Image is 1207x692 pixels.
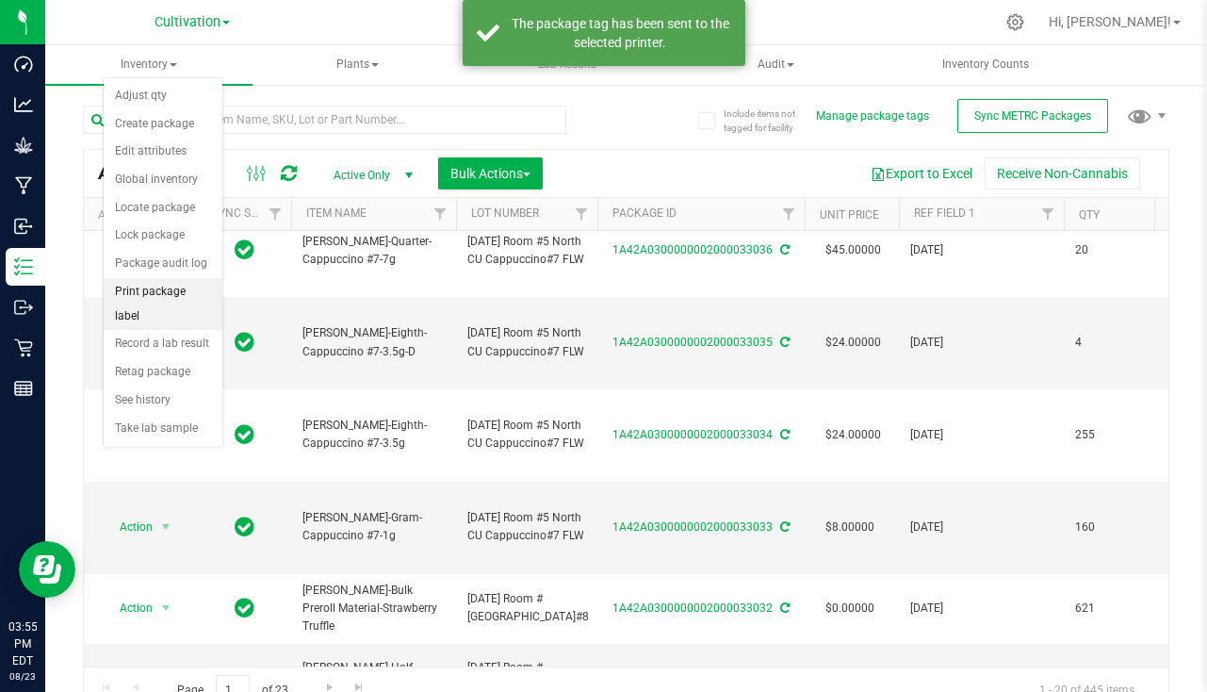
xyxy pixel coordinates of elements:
[1033,198,1064,230] a: Filter
[104,166,222,194] li: Global inventory
[14,55,33,74] inline-svg: Dashboard
[254,45,462,85] a: Plants
[910,426,1052,444] span: [DATE]
[777,601,790,615] span: Sync from Compliance System
[14,298,33,317] inline-svg: Outbound
[957,99,1108,133] button: Sync METRC Packages
[103,665,154,691] span: Action
[467,590,589,626] span: [DATE] Room #[GEOGRAPHIC_DATA]#8
[306,206,367,220] a: Item Name
[14,379,33,398] inline-svg: Reports
[83,106,566,134] input: Search Package ID, Item Name, SKU, Lot or Part Number...
[302,417,445,453] span: [PERSON_NAME]-Eighth-Cappuccino #7-3.5g
[910,334,1052,352] span: [DATE]
[104,250,222,278] li: Package audit log
[1003,13,1027,31] div: Manage settings
[103,514,154,540] span: Action
[1075,519,1147,536] span: 160
[673,45,880,85] a: Audit
[1079,208,1100,222] a: Qty
[438,157,543,189] button: Bulk Actions
[724,107,818,135] span: Include items not tagged for facility
[774,198,805,230] a: Filter
[8,669,37,684] p: 08/23
[155,14,220,30] span: Cultivation
[1075,600,1147,618] span: 621
[816,514,884,541] span: $8.00000
[235,421,254,448] span: In Sync
[510,14,731,52] div: The package tag has been sent to the selected printer.
[1075,426,1147,444] span: 255
[302,324,445,360] span: [PERSON_NAME]-Eighth-Cappuccino #7-3.5g-D
[816,595,884,622] span: $0.00000
[425,198,456,230] a: Filter
[777,243,790,256] span: Sync from Compliance System
[14,176,33,195] inline-svg: Manufacturing
[471,206,539,220] a: Lot Number
[816,108,929,124] button: Manage package tags
[14,338,33,357] inline-svg: Retail
[882,45,1089,85] a: Inventory Counts
[98,163,231,184] span: All Packages
[103,595,154,621] span: Action
[858,157,985,189] button: Export to Excel
[566,198,597,230] a: Filter
[104,387,222,415] li: See history
[816,664,890,691] span: $75.00000
[104,110,222,139] li: Create package
[910,519,1052,536] span: [DATE]
[98,208,189,222] div: Actions
[450,166,530,181] span: Bulk Actions
[235,595,254,621] span: In Sync
[467,417,586,453] span: [DATE] Room #5 North CU Cappuccino#7 FLW
[235,664,254,690] span: In Sync
[255,46,461,84] span: Plants
[1075,241,1147,259] span: 20
[155,665,178,691] span: select
[917,57,1054,73] span: Inventory Counts
[820,208,879,222] a: Unit Price
[777,336,790,349] span: Sync from Compliance System
[235,514,254,540] span: In Sync
[467,509,586,545] span: [DATE] Room #5 North CU Cappuccino#7 FLW
[302,233,445,269] span: [PERSON_NAME]-Quarter-Cappuccino #7-7g
[612,428,773,441] a: 1A42A0300000002000033034
[910,241,1052,259] span: [DATE]
[14,95,33,114] inline-svg: Analytics
[14,257,33,276] inline-svg: Inventory
[260,198,291,230] a: Filter
[14,136,33,155] inline-svg: Grow
[674,46,879,84] span: Audit
[8,618,37,669] p: 03:55 PM EDT
[235,237,254,263] span: In Sync
[212,206,285,220] a: Sync Status
[14,217,33,236] inline-svg: Inbound
[816,237,890,264] span: $45.00000
[302,509,445,545] span: [PERSON_NAME]-Gram-Cappuccino #7-1g
[104,82,222,110] li: Adjust qty
[104,330,222,358] li: Record a lab result
[985,157,1140,189] button: Receive Non-Cannabis
[104,278,222,330] li: Print package label
[612,206,677,220] a: Package ID
[104,138,222,166] li: Edit attributes
[612,520,773,534] a: 1A42A0300000002000033033
[467,324,586,360] span: [DATE] Room #5 North CU Cappuccino#7 FLW
[302,582,445,636] span: [PERSON_NAME]-Bulk Preroll Material-Strawberry Truffle
[910,600,1052,618] span: [DATE]
[45,45,253,85] a: Inventory
[104,358,222,387] li: Retag package
[816,329,890,356] span: $24.00000
[974,109,1091,123] span: Sync METRC Packages
[914,206,975,220] a: Ref Field 1
[612,601,773,615] a: 1A42A0300000002000033032
[104,415,222,443] li: Take lab sample
[777,520,790,534] span: Sync from Compliance System
[104,222,222,250] li: Lock package
[777,428,790,441] span: Sync from Compliance System
[104,194,222,222] li: Locate package
[467,233,586,269] span: [DATE] Room #5 North CU Cappuccino#7 FLW
[155,595,178,621] span: select
[1049,14,1171,29] span: Hi, [PERSON_NAME]!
